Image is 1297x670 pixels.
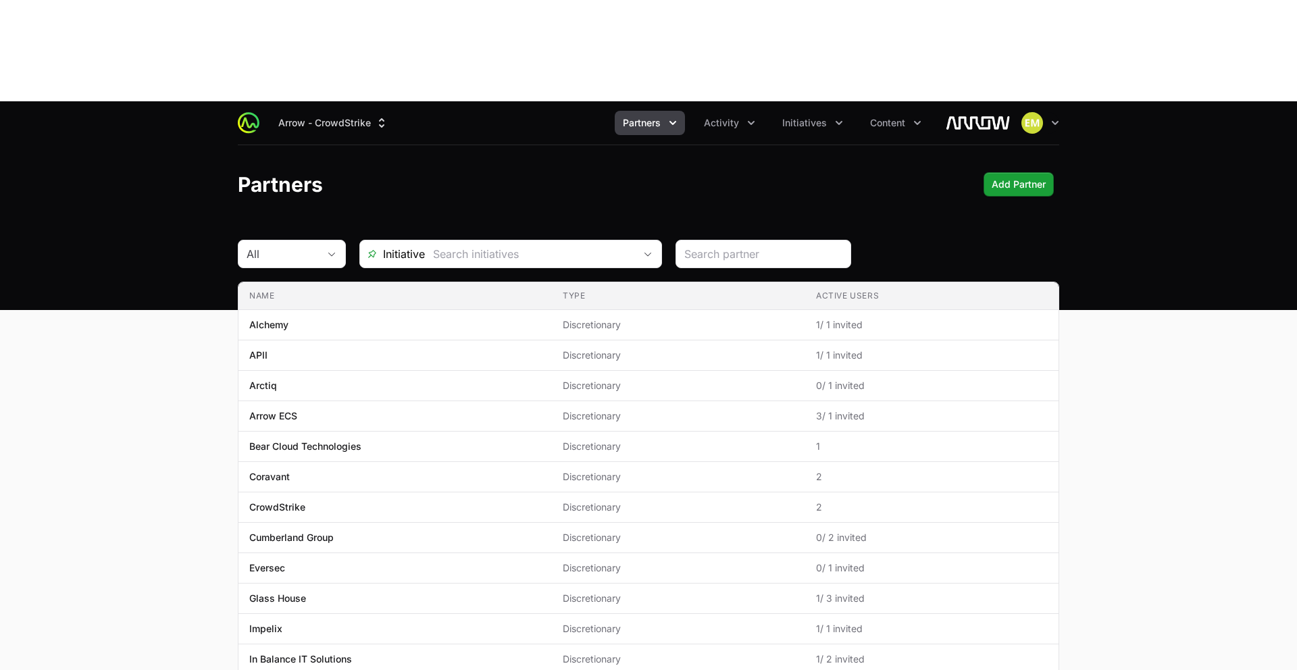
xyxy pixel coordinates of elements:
[249,470,290,484] p: Coravant
[249,318,288,332] p: Alchemy
[816,622,1048,636] span: 1 / 1 invited
[870,116,905,130] span: Content
[249,652,352,666] p: In Balance IT Solutions
[805,282,1059,310] th: Active Users
[623,116,661,130] span: Partners
[816,470,1048,484] span: 2
[247,246,318,262] div: All
[816,349,1048,362] span: 1 / 1 invited
[563,349,794,362] span: Discretionary
[862,111,930,135] button: Content
[816,592,1048,605] span: 1 / 3 invited
[984,172,1054,197] div: Primary actions
[774,111,851,135] button: Initiatives
[696,111,763,135] button: Activity
[634,240,661,267] div: Open
[238,240,345,267] button: All
[563,592,794,605] span: Discretionary
[563,652,794,666] span: Discretionary
[249,531,334,544] p: Cumberland Group
[946,109,1011,136] img: Arrow
[238,282,552,310] th: Name
[563,500,794,514] span: Discretionary
[249,349,268,362] p: APII
[249,561,285,575] p: Eversec
[816,409,1048,423] span: 3 / 1 invited
[270,111,397,135] button: Arrow - CrowdStrike
[249,500,305,514] p: CrowdStrike
[615,111,685,135] button: Partners
[238,112,259,134] img: ActivitySource
[249,592,306,605] p: Glass House
[816,318,1048,332] span: 1 / 1 invited
[563,440,794,453] span: Discretionary
[615,111,685,135] div: Partners menu
[238,172,323,197] h1: Partners
[249,379,277,392] p: Arctiq
[782,116,827,130] span: Initiatives
[249,440,361,453] p: Bear Cloud Technologies
[249,409,297,423] p: Arrow ECS
[816,652,1048,666] span: 1 / 2 invited
[563,622,794,636] span: Discretionary
[696,111,763,135] div: Activity menu
[259,111,930,135] div: Main navigation
[563,531,794,544] span: Discretionary
[862,111,930,135] div: Content menu
[1021,112,1043,134] img: Eric Mingus
[992,176,1046,192] span: Add Partner
[249,622,282,636] p: Impelix
[563,318,794,332] span: Discretionary
[684,246,842,262] input: Search partner
[360,246,425,262] span: Initiative
[552,282,805,310] th: Type
[563,409,794,423] span: Discretionary
[816,531,1048,544] span: 0 / 2 invited
[425,240,634,267] input: Search initiatives
[563,561,794,575] span: Discretionary
[774,111,851,135] div: Initiatives menu
[816,561,1048,575] span: 0 / 1 invited
[704,116,739,130] span: Activity
[816,379,1048,392] span: 0 / 1 invited
[816,500,1048,514] span: 2
[816,440,1048,453] span: 1
[563,379,794,392] span: Discretionary
[270,111,397,135] div: Supplier switch menu
[984,172,1054,197] button: Add Partner
[563,470,794,484] span: Discretionary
